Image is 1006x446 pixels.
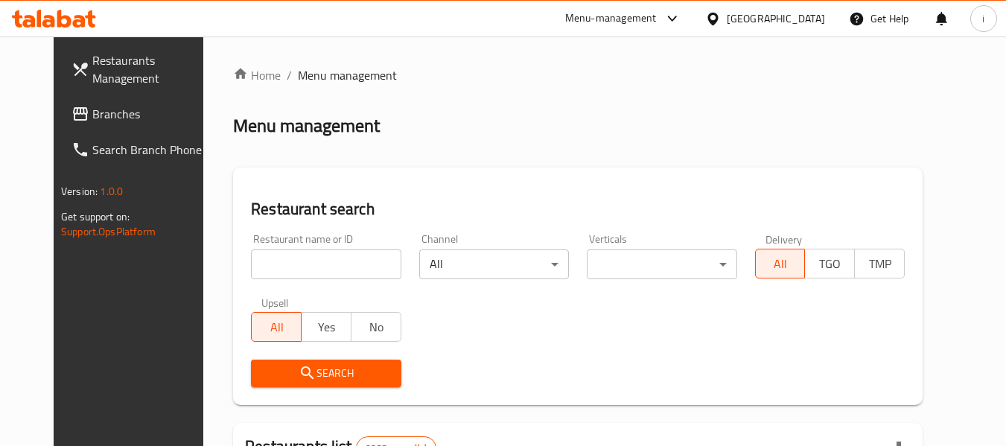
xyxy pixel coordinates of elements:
span: Search [263,364,389,383]
button: Search [251,360,401,387]
li: / [287,66,292,84]
span: No [357,316,395,338]
button: All [755,249,806,278]
a: Restaurants Management [60,42,222,96]
div: [GEOGRAPHIC_DATA] [727,10,825,27]
label: Upsell [261,297,289,308]
span: Yes [308,316,346,338]
span: Search Branch Phone [92,141,210,159]
label: Delivery [765,234,803,244]
button: All [251,312,302,342]
span: i [982,10,984,27]
a: Branches [60,96,222,132]
span: Version: [61,182,98,201]
span: All [258,316,296,338]
a: Search Branch Phone [60,132,222,168]
span: TMP [861,253,899,275]
span: Restaurants Management [92,51,210,87]
a: Home [233,66,281,84]
h2: Restaurant search [251,198,905,220]
span: All [762,253,800,275]
div: ​ [587,249,736,279]
span: Branches [92,105,210,123]
input: Search for restaurant name or ID.. [251,249,401,279]
button: No [351,312,401,342]
nav: breadcrumb [233,66,923,84]
div: All [419,249,569,279]
div: Menu-management [565,10,657,28]
button: Yes [301,312,351,342]
span: TGO [811,253,849,275]
a: Support.OpsPlatform [61,222,156,241]
button: TMP [854,249,905,278]
span: Get support on: [61,207,130,226]
h2: Menu management [233,114,380,138]
button: TGO [804,249,855,278]
span: Menu management [298,66,397,84]
span: 1.0.0 [100,182,123,201]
